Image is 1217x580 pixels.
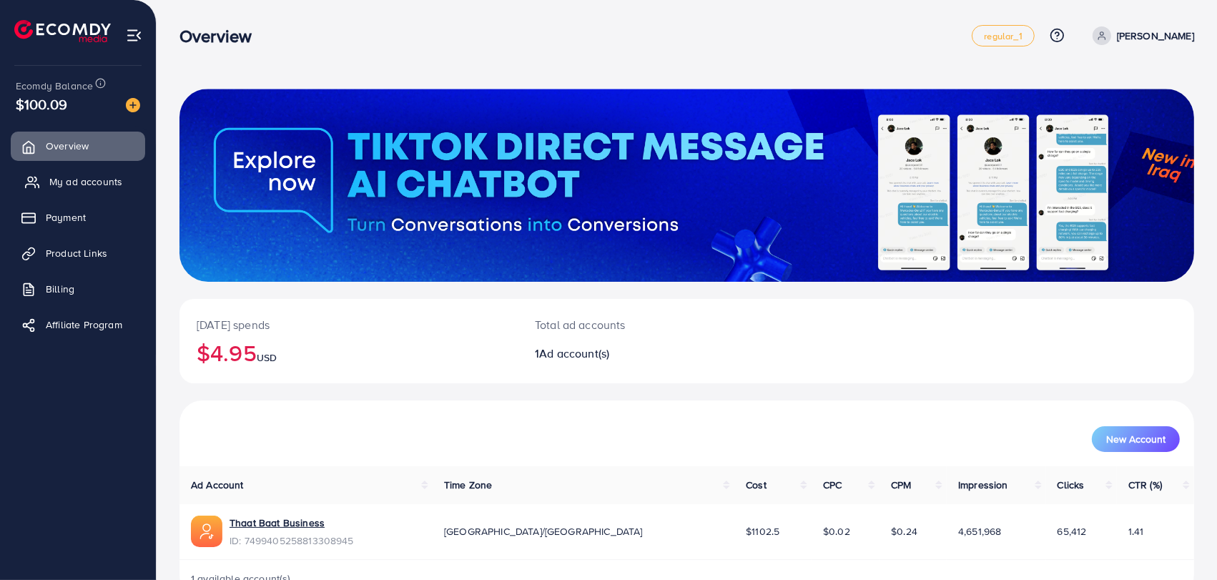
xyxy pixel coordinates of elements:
[46,246,107,260] span: Product Links
[11,203,145,232] a: Payment
[1058,524,1087,539] span: 65,412
[230,516,354,530] a: Thaat Baat Business
[46,139,89,153] span: Overview
[46,282,74,296] span: Billing
[1117,27,1194,44] p: [PERSON_NAME]
[539,345,609,361] span: Ad account(s)
[958,478,1008,492] span: Impression
[823,478,842,492] span: CPC
[1058,478,1085,492] span: Clicks
[972,25,1034,46] a: regular_1
[230,534,354,548] span: ID: 7499405258813308945
[49,175,122,189] span: My ad accounts
[11,167,145,196] a: My ad accounts
[11,239,145,267] a: Product Links
[1128,478,1162,492] span: CTR (%)
[1106,434,1166,444] span: New Account
[191,478,244,492] span: Ad Account
[11,132,145,160] a: Overview
[126,98,140,112] img: image
[746,524,779,539] span: $1102.5
[46,210,86,225] span: Payment
[14,20,111,42] img: logo
[257,350,277,365] span: USD
[1128,524,1144,539] span: 1.41
[535,347,754,360] h2: 1
[958,524,1001,539] span: 4,651,968
[891,478,911,492] span: CPM
[179,26,263,46] h3: Overview
[11,275,145,303] a: Billing
[197,316,501,333] p: [DATE] spends
[984,31,1022,41] span: regular_1
[126,27,142,44] img: menu
[191,516,222,547] img: ic-ads-acc.e4c84228.svg
[1087,26,1194,45] a: [PERSON_NAME]
[823,524,850,539] span: $0.02
[1092,426,1180,452] button: New Account
[197,339,501,366] h2: $4.95
[891,524,917,539] span: $0.24
[535,316,754,333] p: Total ad accounts
[444,478,492,492] span: Time Zone
[16,79,93,93] span: Ecomdy Balance
[11,310,145,339] a: Affiliate Program
[444,524,643,539] span: [GEOGRAPHIC_DATA]/[GEOGRAPHIC_DATA]
[46,318,122,332] span: Affiliate Program
[746,478,767,492] span: Cost
[16,94,67,114] span: $100.09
